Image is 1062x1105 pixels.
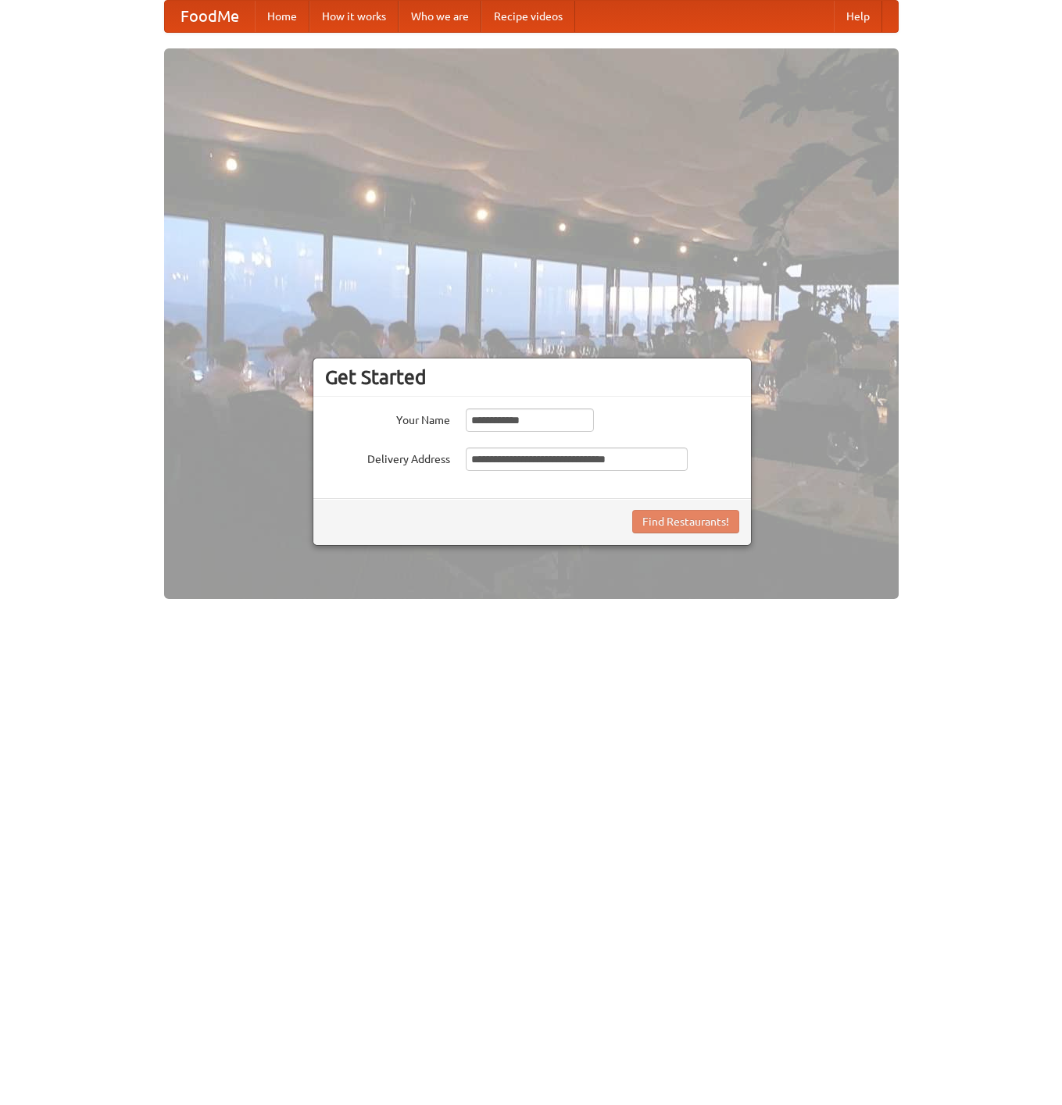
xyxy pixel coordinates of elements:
[632,510,739,533] button: Find Restaurants!
[834,1,882,32] a: Help
[165,1,255,32] a: FoodMe
[255,1,309,32] a: Home
[399,1,481,32] a: Who we are
[481,1,575,32] a: Recipe videos
[325,365,739,389] h3: Get Started
[325,447,450,467] label: Delivery Address
[325,408,450,428] label: Your Name
[309,1,399,32] a: How it works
